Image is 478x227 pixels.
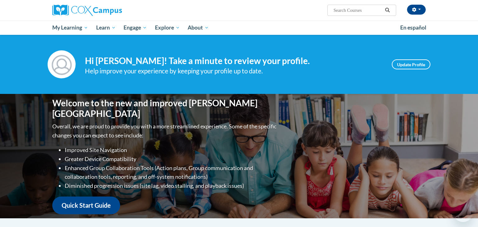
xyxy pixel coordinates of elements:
li: Greater Device Compatibility [65,155,278,164]
span: Learn [96,24,116,31]
button: Account Settings [407,5,426,15]
a: En español [396,21,430,34]
span: En español [400,24,426,31]
li: Diminished progression issues (site lag, video stalling, and playback issues) [65,181,278,190]
li: Enhanced Group Collaboration Tools (Action plans, Group communication and collaboration tools, re... [65,164,278,182]
span: Engage [124,24,147,31]
button: Search [383,7,392,14]
a: Cox Campus [52,5,171,16]
a: Quick Start Guide [52,197,120,214]
iframe: Button to launch messaging window [453,202,473,222]
div: Help improve your experience by keeping your profile up to date. [85,66,382,76]
span: Explore [155,24,180,31]
input: Search Courses [333,7,383,14]
div: Main menu [43,21,435,35]
a: Update Profile [392,59,430,69]
a: Engage [119,21,151,35]
a: Learn [92,21,120,35]
li: Improved Site Navigation [65,146,278,155]
a: About [184,21,213,35]
a: Explore [151,21,184,35]
a: My Learning [48,21,92,35]
img: Profile Image [48,50,76,78]
span: About [188,24,209,31]
span: My Learning [52,24,88,31]
h1: Welcome to the new and improved [PERSON_NAME][GEOGRAPHIC_DATA] [52,98,278,119]
p: Overall, we are proud to provide you with a more streamlined experience. Some of the specific cha... [52,122,278,140]
img: Cox Campus [52,5,122,16]
h4: Hi [PERSON_NAME]! Take a minute to review your profile. [85,56,382,66]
